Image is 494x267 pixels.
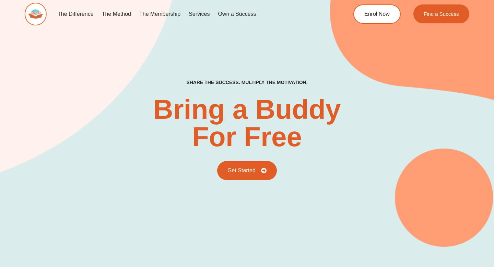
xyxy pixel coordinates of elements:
[217,161,277,180] a: Get Started
[54,6,328,22] nav: Menu
[98,6,135,22] a: The Method
[185,6,214,22] a: Services
[135,6,185,22] a: The Membership
[153,96,341,151] h2: Bring a Buddy For Free
[227,168,256,173] span: Get Started
[413,4,469,23] a: Find a Success
[424,11,459,16] span: Find a Success
[54,6,98,22] a: The Difference
[353,4,401,24] a: Enrol Now
[364,11,390,17] span: Enrol Now
[214,6,260,22] a: Own a Success
[186,79,307,85] h2: Share the success. Multiply the motivation.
